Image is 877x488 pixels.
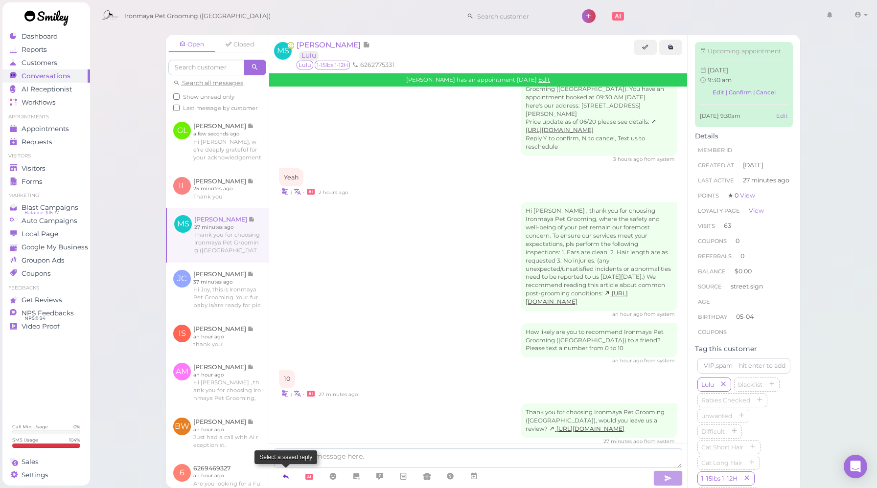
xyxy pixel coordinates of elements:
[700,47,788,56] div: Upcoming appointment
[24,209,59,217] span: Balance: $16.37
[698,222,715,229] span: Visits
[521,403,677,438] div: Thank you for choosing Ironmaya Pet Grooming ([GEOGRAPHIC_DATA]), would you leave us a review?
[2,214,90,227] a: Auto Campaigns
[699,428,727,435] span: Difficult
[319,391,358,398] span: 08/26/2025 03:52pm
[695,233,793,249] li: 0
[2,175,90,188] a: Forms
[644,357,675,364] span: from system
[22,256,65,265] span: Groupon Ads
[699,475,739,482] span: 1-15lbs 1-12H
[644,438,675,444] span: from system
[698,313,727,320] span: Birthday
[22,322,60,331] span: Video Proof
[698,283,722,290] span: Source
[22,217,77,225] span: Auto Campaigns
[521,72,677,156] div: Hi, [PERSON_NAME], this is Ironmaya Pet Grooming ([GEOGRAPHIC_DATA]). You have an appointment boo...
[695,279,793,294] li: street sign
[699,397,752,404] span: Rabies Checked
[700,112,788,120] div: [DATE] 9:30am
[291,391,292,398] i: |
[2,69,90,83] a: Conversations
[22,45,47,54] span: Reports
[699,459,744,466] span: Cat Long Hair
[2,192,90,199] li: Marketing
[2,83,90,96] a: AI Receptionist
[173,93,180,100] input: Show unread only
[315,61,350,69] span: 1-15lbs 1-12H
[297,40,370,60] a: [PERSON_NAME] Lulu
[12,423,48,430] div: Call Min. Usage
[279,388,677,399] div: •
[695,345,793,353] div: Tag this customer
[22,230,58,238] span: Local Page
[406,76,538,83] span: [PERSON_NAME] has an appointment [DATE]
[749,207,764,214] a: View
[538,76,550,83] a: Edit
[22,125,69,133] span: Appointments
[279,186,677,197] div: •
[2,96,90,109] a: Workflows
[22,203,78,212] span: Blast Campaigns
[24,314,46,322] span: NPS® 94
[776,112,788,120] a: Edit
[844,455,867,478] div: Open Intercom Messenger
[698,162,734,169] span: Created At
[2,307,90,320] a: NPS Feedbacks NPS® 94
[603,438,644,444] span: 08/26/2025 03:52pm
[2,455,90,468] a: Sales
[73,423,80,430] div: 0 %
[124,2,271,30] span: Ironmaya Pet Grooming ([GEOGRAPHIC_DATA])
[2,320,90,333] a: Video Proof
[2,267,90,280] a: Coupons
[644,156,675,162] span: from system
[735,267,752,275] span: $0.00
[695,218,793,234] li: 63
[363,40,370,49] span: Note
[699,412,734,420] span: unwanted
[521,323,677,358] div: How likely are you to recommend Ironmaya Pet Grooming ([GEOGRAPHIC_DATA]) to a friend? Please tex...
[698,177,734,184] span: Last Active
[168,60,244,75] input: Search customer
[22,269,51,278] span: Coupons
[22,296,62,304] span: Get Reviews
[299,51,319,60] a: Lulu
[22,177,43,186] span: Forms
[728,192,755,199] span: ★ 0
[183,93,234,100] span: Show unread only
[695,248,793,264] li: 0
[173,105,180,111] input: Last message by customer
[2,122,90,135] a: Appointments
[698,147,732,154] span: Member ID
[698,298,710,305] span: age
[521,202,677,311] div: Hi [PERSON_NAME] , thank you for choosing Ironmaya Pet Grooming, where the safety and well-being ...
[743,176,789,185] span: 27 minutes ago
[216,37,263,52] a: Closed
[22,85,72,93] span: AI Receptionist
[739,361,785,370] div: hit enter to add
[12,437,38,443] div: SMS Usage
[22,138,52,146] span: Requests
[2,135,90,149] a: Requests
[173,79,243,87] a: Search all messages
[699,381,716,388] span: Lulu
[474,8,569,24] input: Search customer
[708,76,732,84] span: 9:30 am
[2,285,90,291] li: Feedbacks
[698,192,719,199] span: Points
[22,98,56,107] span: Workflows
[22,59,57,67] span: Customers
[695,132,793,140] div: Details
[708,67,728,74] span: Tue Sep 16 2025 09:30:00 GMT-0700 (Pacific Daylight Time)
[644,311,675,317] span: from system
[613,156,644,162] span: 08/26/2025 01:34pm
[2,30,90,43] a: Dashboard
[297,40,363,49] span: [PERSON_NAME]
[22,309,74,317] span: NPS Feedbacks
[279,168,303,187] div: Yeah
[22,471,48,479] span: Settings
[22,32,58,41] span: Dashboard
[297,61,313,69] span: Lulu
[2,56,90,69] a: Customers
[612,311,644,317] span: 08/26/2025 02:53pm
